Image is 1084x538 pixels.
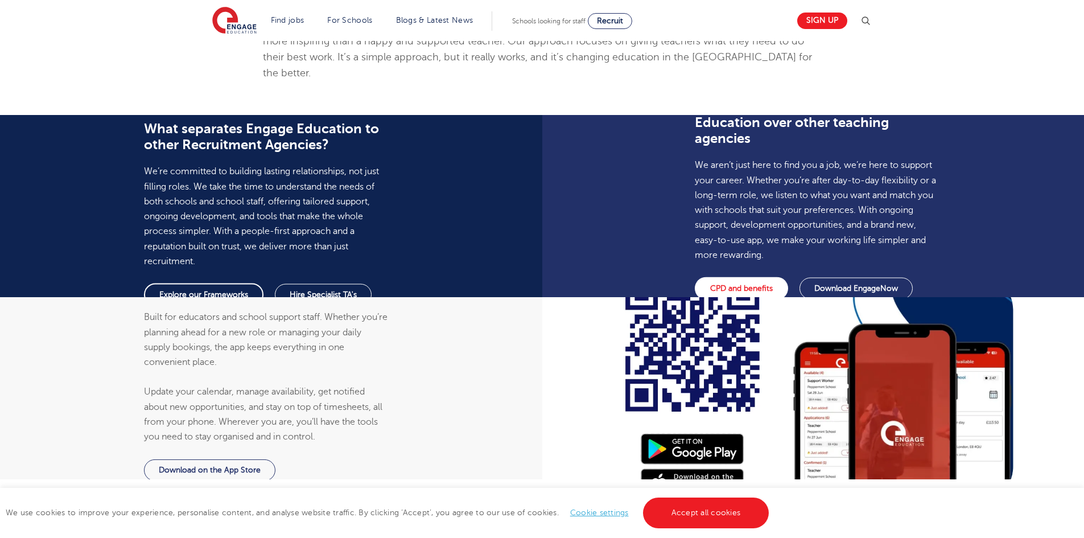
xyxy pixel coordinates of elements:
[327,16,372,24] a: For Schools
[212,7,257,35] img: Engage Education
[643,498,769,528] a: Accept all cookies
[144,164,389,269] p: We’re committed to building lasting relationships, not just filling roles. We take the time to un...
[144,459,275,480] a: Download on the App Store
[570,508,629,517] a: Cookie settings
[695,98,940,146] h3: Why school staff prefer Engage Education over other teaching agencies
[144,121,389,153] h3: What separates Engage Education to other Recruitment Agencies?
[695,158,940,262] p: We aren’t just here to find you a job, we’re here to support your career. Whether you’re after da...
[597,17,623,25] span: Recruit
[396,16,473,24] a: Blogs & Latest News
[6,508,772,517] span: We use cookies to improve your experience, personalise content, and analyse website traffic. By c...
[695,277,788,300] a: CPD and benefits
[799,278,913,299] a: Download EngageNow
[588,13,632,29] a: Recruit
[797,13,847,29] a: Sign up
[271,16,304,24] a: Find jobs
[144,310,389,369] p: Built for educators and school support staff. Whether you’re planning ahead for a new role or man...
[512,17,586,25] span: Schools looking for staff
[275,284,372,306] a: Hire Specialist TA's
[144,284,263,306] a: Explore our Frameworks
[144,384,389,444] p: Update your calendar, manage availability, get notified about new opportunities, and stay on top ...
